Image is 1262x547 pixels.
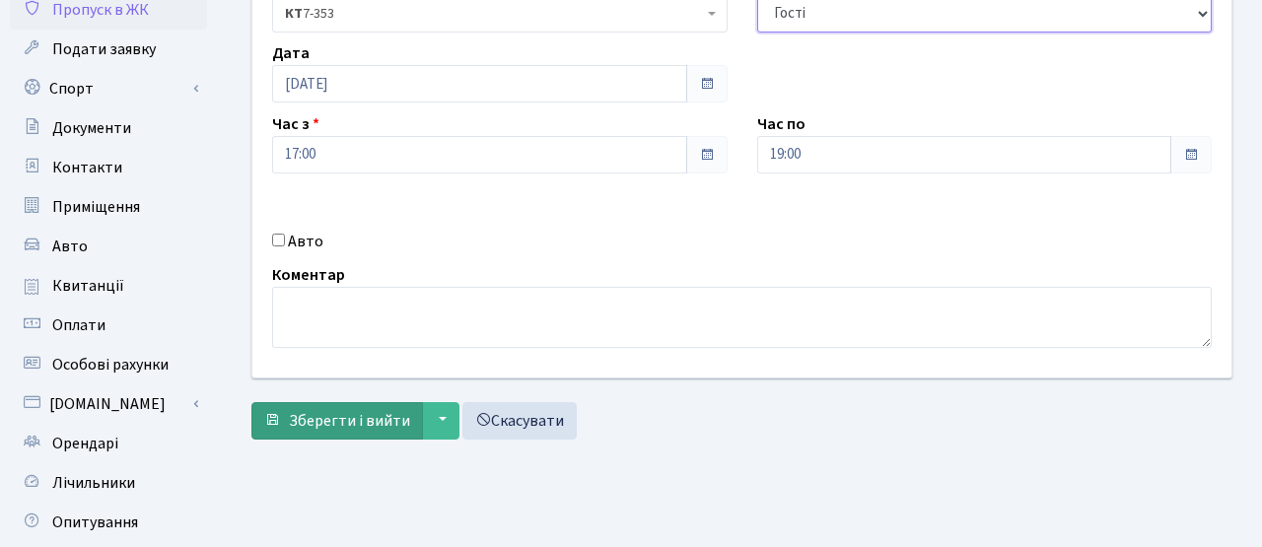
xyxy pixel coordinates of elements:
[10,384,207,424] a: [DOMAIN_NAME]
[52,472,135,494] span: Лічильники
[10,503,207,542] a: Опитування
[10,227,207,266] a: Авто
[289,410,410,432] span: Зберегти і вийти
[10,345,207,384] a: Особові рахунки
[52,236,88,257] span: Авто
[52,196,140,218] span: Приміщення
[10,266,207,306] a: Квитанції
[10,306,207,345] a: Оплати
[285,4,303,24] b: КТ
[272,41,310,65] label: Дата
[10,463,207,503] a: Лічильники
[272,263,345,287] label: Коментар
[52,354,169,376] span: Особові рахунки
[52,38,156,60] span: Подати заявку
[10,187,207,227] a: Приміщення
[272,112,319,136] label: Час з
[10,69,207,108] a: Спорт
[52,512,138,533] span: Опитування
[52,275,124,297] span: Квитанції
[52,433,118,454] span: Орендарі
[10,30,207,69] a: Подати заявку
[288,230,323,253] label: Авто
[285,4,703,24] span: <b>КТ</b>&nbsp;&nbsp;&nbsp;&nbsp;7-353
[10,108,207,148] a: Документи
[52,157,122,178] span: Контакти
[52,314,105,336] span: Оплати
[251,402,423,440] button: Зберегти і вийти
[10,148,207,187] a: Контакти
[52,117,131,139] span: Документи
[10,424,207,463] a: Орендарі
[462,402,577,440] a: Скасувати
[757,112,806,136] label: Час по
